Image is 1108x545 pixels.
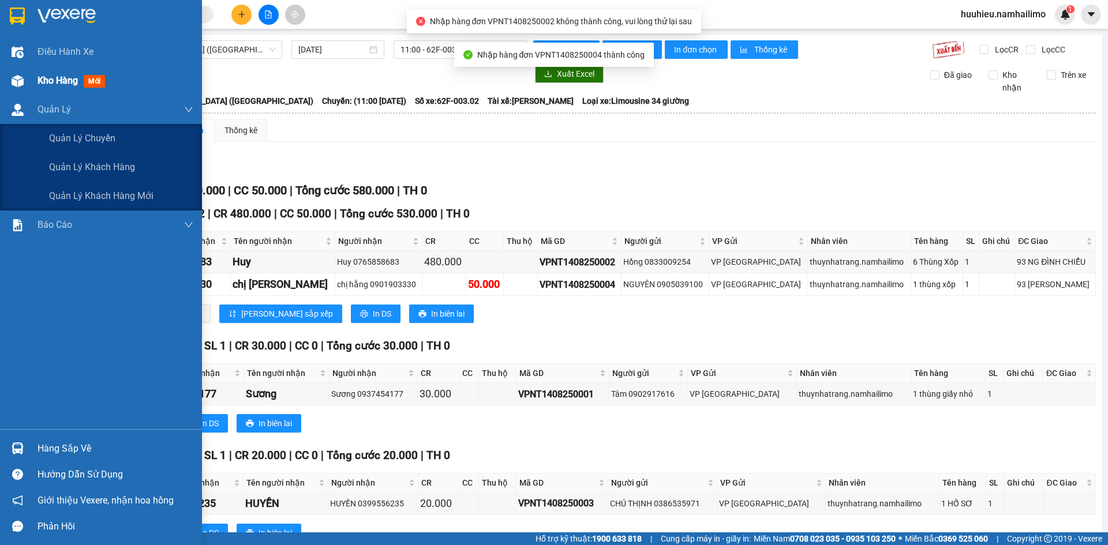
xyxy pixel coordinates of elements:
[440,207,443,220] span: |
[397,183,400,197] span: |
[504,232,538,251] th: Thu hộ
[611,388,686,400] div: Tâm 0902917616
[544,70,552,79] span: download
[280,207,331,220] span: CC 50.000
[690,388,795,400] div: VP [GEOGRAPHIC_DATA]
[610,497,715,510] div: CHÚ THỊNH 0386535971
[224,124,257,137] div: Thống kê
[740,46,750,55] span: bar-chart
[38,466,193,483] div: Hướng dẫn sử dụng
[541,235,609,247] span: Mã GD
[12,104,24,116] img: warehouse-icon
[797,364,911,383] th: Nhân viên
[533,40,600,59] button: syncLàm mới
[592,534,642,543] strong: 1900 633 818
[400,41,521,58] span: 11:00 - 62F-003.02
[536,532,642,545] span: Hỗ trợ kỹ thuật:
[611,476,705,489] span: Người gửi
[178,414,228,433] button: printerIn DS
[479,473,516,493] th: Thu hộ
[519,367,597,379] span: Mã GD
[1066,5,1075,13] sup: 1
[420,495,458,512] div: 20.000
[49,189,154,203] span: Quản lý khách hàng mới
[911,364,986,383] th: Tên hàng
[754,532,896,545] span: Miền Nam
[245,495,326,512] div: HUYỀN
[244,493,328,515] td: HUYỀN
[519,476,597,489] span: Mã GD
[488,95,574,107] span: Tài xế: [PERSON_NAME]
[246,386,327,402] div: Sương
[12,495,23,506] span: notification
[477,50,645,59] span: Nhập hàng đơn VPNT1408250004 thành công
[418,310,426,319] span: printer
[231,251,335,273] td: Huy
[290,183,293,197] span: |
[540,255,619,269] div: VPNT1408250002
[952,7,1055,21] span: huuhieu.namhailimo
[234,235,323,247] span: Tên người nhận
[12,75,24,87] img: warehouse-icon
[38,75,78,86] span: Kho hàng
[1017,278,1094,291] div: 93 [PERSON_NAME]
[1044,535,1052,543] span: copyright
[38,44,93,59] span: Điều hành xe
[214,207,271,220] span: CR 480.000
[1056,69,1091,81] span: Trên xe
[49,131,115,145] span: Quản lý chuyến
[246,419,254,429] span: printer
[38,493,174,508] span: Giới thiệu Vexere, nhận hoa hồng
[38,440,193,457] div: Hàng sắp về
[799,388,909,400] div: thuynhatrang.namhailimo
[285,5,305,25] button: aim
[913,255,961,268] div: 6 Thùng Xốp
[184,220,193,230] span: down
[351,305,400,323] button: printerIn DS
[360,310,368,319] span: printer
[997,532,998,545] span: |
[623,255,707,268] div: Hồng 0833009254
[228,183,231,197] span: |
[330,497,416,510] div: HUYỀN 0399556235
[1046,367,1084,379] span: ĐC Giao
[421,339,424,352] span: |
[424,254,464,270] div: 480.000
[403,183,427,197] span: TH 0
[200,527,219,539] span: In DS
[612,367,676,379] span: Người gửi
[711,278,806,291] div: VP [GEOGRAPHIC_DATA]
[38,217,72,232] span: Báo cáo
[479,364,516,383] th: Thu hộ
[965,278,977,291] div: 1
[939,473,986,493] th: Tên hàng
[84,75,105,88] span: mới
[466,232,504,251] th: CC
[650,532,652,545] span: |
[538,273,622,296] td: VPNT1408250004
[259,5,279,25] button: file-add
[899,536,902,541] span: ⚪️
[238,10,246,18] span: plus
[334,207,337,220] span: |
[602,40,662,59] button: printerIn phơi
[235,339,286,352] span: CR 30.000
[1047,476,1084,489] span: ĐC Giao
[338,235,410,247] span: Người nhận
[665,40,728,59] button: In đơn chọn
[331,476,406,489] span: Người nhận
[1004,364,1043,383] th: Ghi chú
[988,497,1002,510] div: 1
[965,255,977,268] div: 1
[244,383,330,405] td: Sương
[987,388,1001,400] div: 1
[233,276,333,292] div: chị [PERSON_NAME]
[674,43,718,56] span: In đơn chọn
[259,417,292,430] span: In biên lai
[289,339,292,352] span: |
[932,40,965,59] img: 9k=
[247,367,317,379] span: Tên người nhận
[709,273,808,296] td: VP Nha Trang
[518,496,607,510] div: VPNT1408250003
[661,532,751,545] span: Cung cấp máy in - giấy in:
